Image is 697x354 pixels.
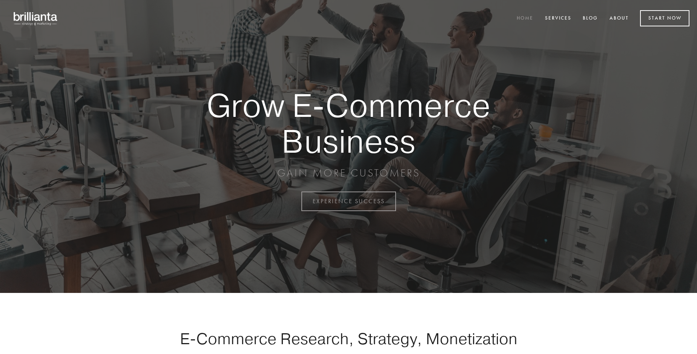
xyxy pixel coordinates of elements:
a: EXPERIENCE SUCCESS [301,192,396,211]
a: Home [512,12,538,25]
h1: E-Commerce Research, Strategy, Monetization [156,329,541,348]
a: Services [540,12,576,25]
strong: Grow E-Commerce Business [180,87,517,159]
img: brillianta - research, strategy, marketing [8,8,64,29]
a: Start Now [640,10,689,26]
a: Blog [578,12,603,25]
a: About [605,12,634,25]
p: GAIN MORE CUSTOMERS [180,166,517,180]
